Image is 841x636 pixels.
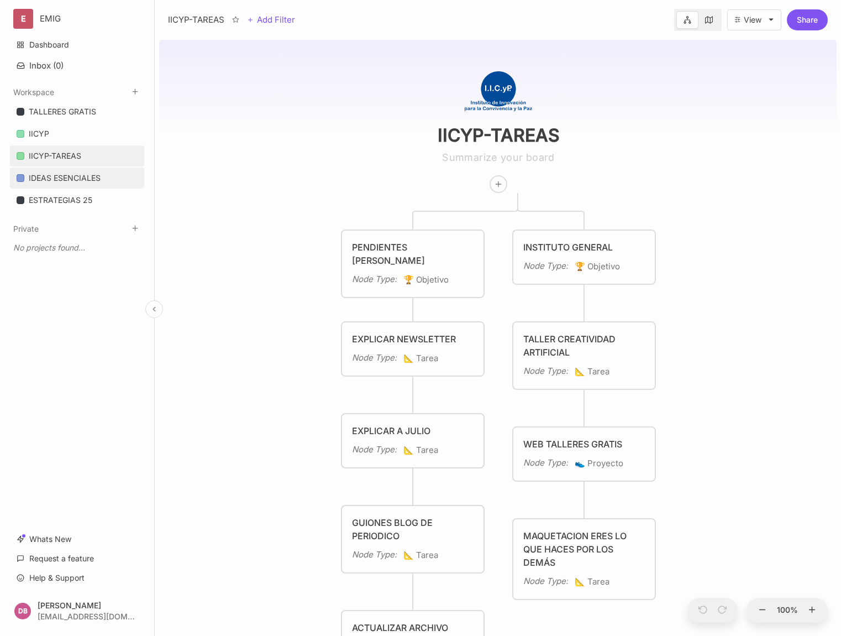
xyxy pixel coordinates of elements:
[523,575,568,588] div: Node Type :
[168,13,224,27] div: IICYP-TAREAS
[10,234,144,261] div: Private
[10,123,144,145] div: IICYP
[10,123,144,144] a: IICYP
[10,101,144,123] div: TALLERES GRATIS
[10,238,144,258] div: No projects found...
[403,549,438,562] span: Tarea
[523,332,645,359] div: TALLER CREATIVIDAD ARTIFICIAL
[29,194,92,207] div: ESTRATEGIAS 25
[523,456,568,470] div: Node Type :
[727,9,781,30] button: View
[403,273,449,286] span: Objetivo
[352,424,474,437] div: EXPLICAR A JULIO
[29,127,49,140] div: IICYP
[403,444,438,457] span: Tarea
[10,101,144,122] a: TALLERES GRATIS
[13,224,39,233] button: Private
[774,598,801,623] button: 100%
[575,457,623,470] span: Proyecto
[340,413,485,469] div: EXPLICAR A JULIONode Type:📐Tarea
[10,548,144,569] a: Request a feature
[38,612,135,621] div: [EMAIL_ADDRESS][DOMAIN_NAME]
[787,9,828,30] button: Share
[29,171,101,185] div: IDEAS ESENCIALES
[10,567,144,588] a: Help & Support
[352,241,474,267] div: PENDIENTES [PERSON_NAME]
[40,14,123,24] div: EMIG
[340,229,485,299] div: PENDIENTES [PERSON_NAME]Node Type:🏆Objetivo
[38,601,135,609] div: [PERSON_NAME]
[512,426,656,482] div: WEB TALLERES GRATISNode Type:👟Proyecto
[10,145,144,167] div: IICYP-TAREAS
[575,575,609,588] span: Tarea
[13,9,33,29] div: E
[352,332,474,346] div: EXPLICAR NEWSLETTER
[29,105,96,118] div: TALLERES GRATIS
[575,576,587,587] i: 📐
[352,273,397,286] div: Node Type :
[340,321,485,377] div: EXPLICAR NEWSLETTERNode Type:📐Tarea
[523,529,645,569] div: MAQUETACION ERES LO QUE HACES POR LOS DEMÁS
[523,241,645,254] div: INSTITUTO GENERAL
[10,190,144,211] a: ESTRATEGIAS 25
[512,229,656,285] div: INSTITUTO GENERALNode Type:🏆Objetivo
[744,15,761,24] div: View
[352,548,397,561] div: Node Type :
[575,260,620,273] span: Objetivo
[29,149,81,163] div: IICYP-TAREAS
[575,365,609,378] span: Tarea
[403,445,416,455] i: 📐
[575,366,587,377] i: 📐
[523,437,645,451] div: WEB TALLERES GRATIS
[10,168,144,189] a: IDEAS ESENCIALES
[10,98,144,215] div: Workspace
[10,145,144,166] a: IICYP-TAREAS
[247,13,295,27] button: Add Filter
[575,458,587,468] i: 👟
[352,351,397,364] div: Node Type :
[512,518,656,601] div: MAQUETACION ERES LO QUE HACES POR LOS DEMÁSNode Type:📐Tarea
[352,516,474,543] div: GUIONES BLOG DE PERIODICO
[254,13,295,27] span: Add Filter
[10,595,144,627] button: DB[PERSON_NAME][EMAIL_ADDRESS][DOMAIN_NAME]
[403,274,416,285] i: 🏆
[403,550,416,560] i: 📐
[13,9,141,29] button: EEMIG
[370,35,627,194] div: icon
[10,56,144,75] button: Inbox (0)
[340,504,485,574] div: GUIONES BLOG DE PERIODICONode Type:📐Tarea
[512,321,656,390] div: TALLER CREATIVIDAD ARTIFICIALNode Type:📐Tarea
[14,603,31,619] div: DB
[523,364,568,378] div: Node Type :
[465,71,532,111] img: icon
[403,352,438,365] span: Tarea
[575,261,587,272] i: 🏆
[10,34,144,55] a: Dashboard
[352,443,397,456] div: Node Type :
[13,87,54,97] button: Workspace
[10,529,144,550] a: Whats New
[523,259,568,273] div: Node Type :
[403,353,416,363] i: 📐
